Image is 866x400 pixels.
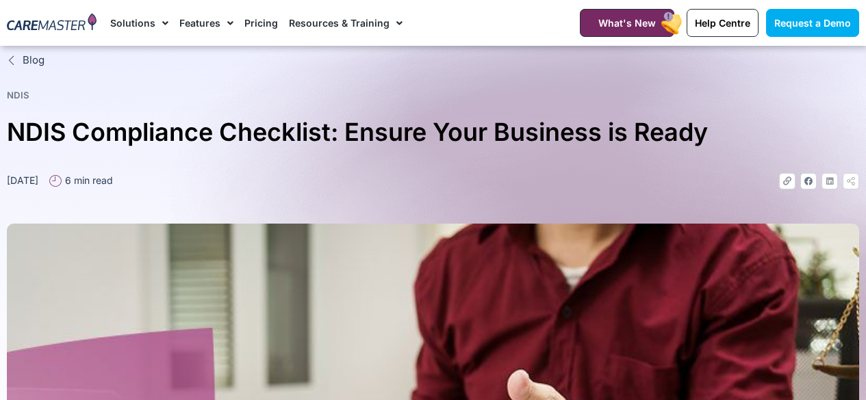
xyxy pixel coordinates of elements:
img: CareMaster Logo [7,13,97,33]
a: NDIS [7,90,29,101]
span: Blog [19,53,44,68]
a: Help Centre [687,9,759,37]
time: [DATE] [7,174,38,186]
span: Request a Demo [774,17,851,29]
a: Blog [7,53,859,68]
span: Help Centre [695,17,750,29]
span: 6 min read [62,173,113,187]
a: What's New [580,9,674,37]
h1: NDIS Compliance Checklist: Ensure Your Business is Ready [7,112,859,152]
span: What's New [598,17,656,29]
a: Request a Demo [766,9,859,37]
